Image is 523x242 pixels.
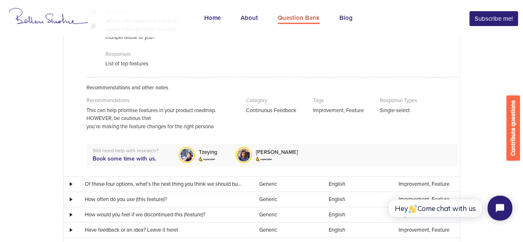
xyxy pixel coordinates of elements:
[236,147,252,163] img: avatar-ali.jpg
[105,60,192,68] p: List of top features
[246,97,302,107] p: Category
[256,149,298,157] span: [PERSON_NAME]
[320,222,390,237] td: English column header Language(s)
[380,97,436,107] p: Response Types
[390,222,460,237] td: Improvement, Feature column header Tag(s)
[241,13,258,24] div: About
[232,144,306,166] a: [PERSON_NAME]Superpeer Logo
[250,192,320,207] td: Generic column header Location(s)
[250,207,320,222] td: Generic column header Location(s)
[330,3,363,34] a: Blog
[320,176,390,192] td: English column header Language(s)
[175,144,226,166] a: TzeyingSuperpeer Logo
[377,189,519,228] iframe: Tidio Chat
[339,13,353,24] div: Blog
[506,95,520,161] button: Contribute questions
[390,176,460,192] td: Improvement, Feature column header Tag(s)
[380,107,436,115] p: Single-select
[86,84,458,94] p: Recommendations and other notes
[313,107,369,115] p: Improvement, Feature
[256,157,272,161] img: Superpeer Logo
[199,149,217,157] span: Tzeying
[246,107,302,115] p: Continuous Feedback
[86,97,235,107] p: Recommendations
[93,147,175,154] span: Still need help with research?
[278,13,320,24] div: Question Bank
[320,192,390,207] td: English column header Language(s)
[105,50,192,60] div: Responses
[204,13,221,24] div: Home
[86,123,214,130] span: you're making the feature changes for the right persona
[194,3,231,34] a: Home
[313,97,369,107] p: Tags
[86,107,217,122] span: This can help prioritise features in your product roadmap. HOWEVER, be cautious that
[250,222,320,237] td: Generic column header Location(s)
[268,3,330,34] a: Question Bank
[320,207,390,222] td: English column header Language(s)
[231,3,268,34] a: About
[250,176,320,192] td: Generic column header Location(s)
[76,222,251,237] td: Have feedback or an idea? Leave it here! column header Question
[76,176,251,192] td: Of these four options, what's the next thing you think we should build? column header Question
[76,207,251,222] td: How would you feel if we discontinued this (feature)? column header Question
[76,192,251,207] td: How often do you use (this feature)? column header Question
[179,147,195,163] img: avatar-tzeying.jpg
[199,157,215,161] img: Superpeer Logo
[93,154,175,163] span: Book some time with us.
[469,11,518,26] button: Subscribe me!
